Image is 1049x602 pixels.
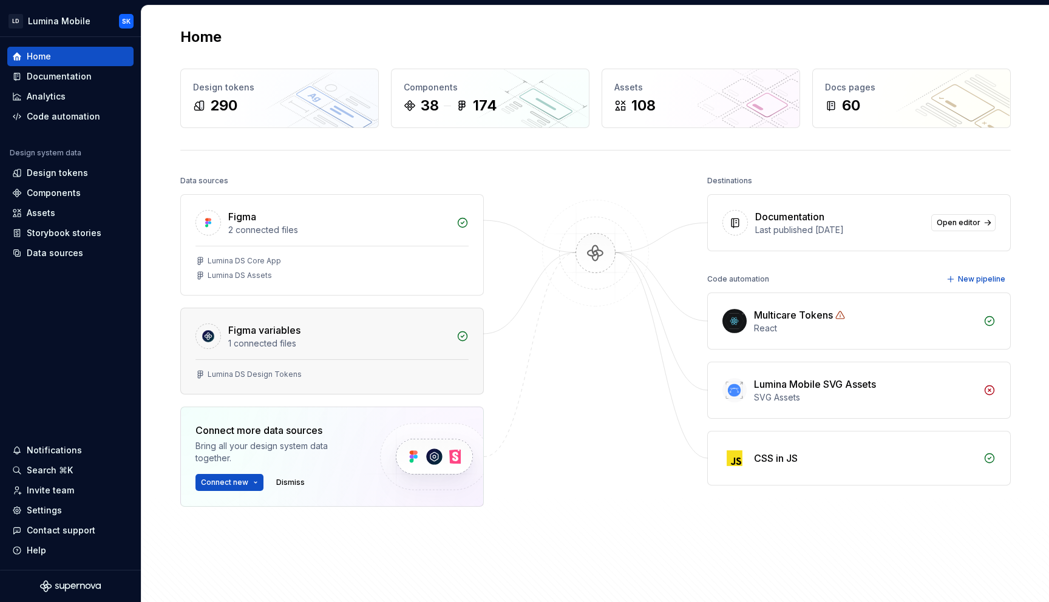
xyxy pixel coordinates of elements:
[754,451,798,465] div: CSS in JS
[195,474,263,491] button: Connect new
[602,69,800,128] a: Assets108
[931,214,996,231] a: Open editor
[228,337,449,350] div: 1 connected files
[27,524,95,536] div: Contact support
[754,377,876,391] div: Lumina Mobile SVG Assets
[631,96,656,115] div: 108
[27,544,46,556] div: Help
[27,444,82,456] div: Notifications
[27,484,74,496] div: Invite team
[228,209,256,224] div: Figma
[27,90,66,103] div: Analytics
[27,247,83,259] div: Data sources
[754,322,976,334] div: React
[755,224,924,236] div: Last published [DATE]
[27,207,55,219] div: Assets
[271,474,310,491] button: Dismiss
[27,167,88,179] div: Design tokens
[7,87,134,106] a: Analytics
[180,308,484,394] a: Figma variables1 connected filesLumina DS Design Tokens
[27,464,73,476] div: Search ⌘K
[122,16,131,26] div: SK
[208,370,302,379] div: Lumina DS Design Tokens
[27,50,51,63] div: Home
[195,440,359,464] div: Bring all your design system data together.
[208,271,272,280] div: Lumina DS Assets
[812,69,1011,128] a: Docs pages60
[842,96,860,115] div: 60
[193,81,366,93] div: Design tokens
[27,504,62,516] div: Settings
[276,478,305,487] span: Dismiss
[27,187,81,199] div: Components
[707,271,769,288] div: Code automation
[614,81,787,93] div: Assets
[7,461,134,480] button: Search ⌘K
[195,423,359,438] div: Connect more data sources
[208,256,281,266] div: Lumina DS Core App
[40,580,101,592] svg: Supernova Logo
[7,223,134,243] a: Storybook stories
[180,69,379,128] a: Design tokens290
[7,47,134,66] a: Home
[7,521,134,540] button: Contact support
[7,203,134,223] a: Assets
[7,183,134,203] a: Components
[391,69,589,128] a: Components38174
[754,391,976,404] div: SVG Assets
[754,308,833,322] div: Multicare Tokens
[28,15,90,27] div: Lumina Mobile
[228,323,300,337] div: Figma variables
[943,271,1011,288] button: New pipeline
[755,209,824,224] div: Documentation
[180,172,228,189] div: Data sources
[7,107,134,126] a: Code automation
[825,81,998,93] div: Docs pages
[7,481,134,500] a: Invite team
[7,541,134,560] button: Help
[27,227,101,239] div: Storybook stories
[958,274,1005,284] span: New pipeline
[210,96,237,115] div: 290
[7,67,134,86] a: Documentation
[7,163,134,183] a: Design tokens
[7,243,134,263] a: Data sources
[10,148,81,158] div: Design system data
[404,81,577,93] div: Components
[707,172,752,189] div: Destinations
[180,27,222,47] h2: Home
[228,224,449,236] div: 2 connected files
[201,478,248,487] span: Connect new
[2,8,138,34] button: LDLumina MobileSK
[8,14,23,29] div: LD
[27,70,92,83] div: Documentation
[180,194,484,296] a: Figma2 connected filesLumina DS Core AppLumina DS Assets
[7,441,134,460] button: Notifications
[937,218,980,228] span: Open editor
[7,501,134,520] a: Settings
[473,96,497,115] div: 174
[27,110,100,123] div: Code automation
[421,96,439,115] div: 38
